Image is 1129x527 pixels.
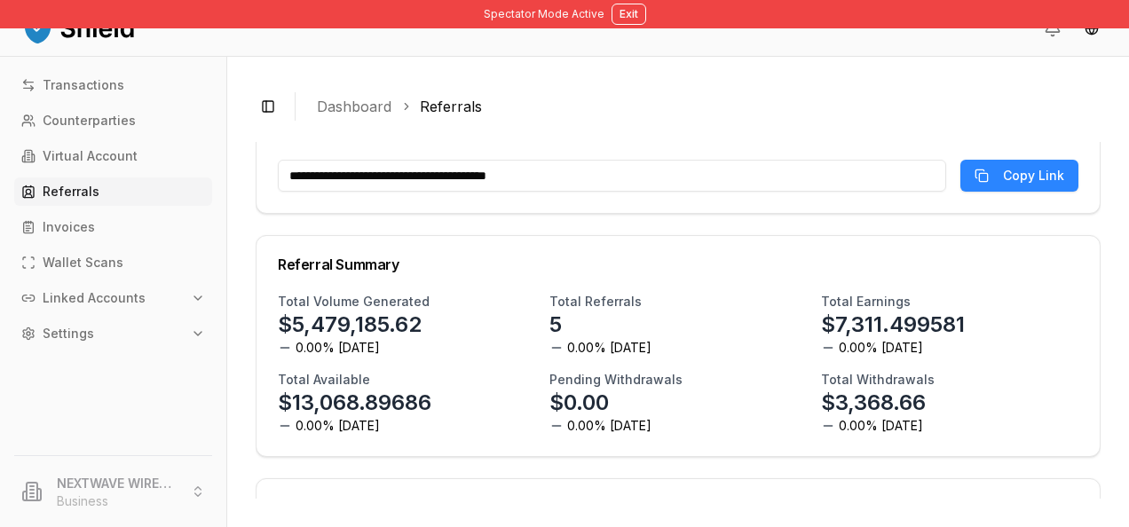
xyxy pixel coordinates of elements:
span: 0.00% [DATE] [296,417,380,435]
h3: Total Earnings [821,293,911,311]
a: Wallet Scans [14,248,212,277]
h3: Total Available [278,371,370,389]
p: Wallet Scans [43,256,123,269]
a: Transactions [14,71,212,99]
p: $3,368.66 [821,389,926,417]
div: Referral Summary [278,257,1078,271]
p: Transactions [43,79,124,91]
a: Invoices [14,213,212,241]
h3: Total Volume Generated [278,293,430,311]
span: Spectator Mode Active [484,7,604,21]
h3: Total Withdrawals [821,371,935,389]
p: Virtual Account [43,150,138,162]
p: 5 [549,311,562,339]
a: Referrals [14,177,212,206]
button: Exit [612,4,646,25]
span: 0.00% [DATE] [567,417,651,435]
p: Counterparties [43,114,136,127]
h3: Pending Withdrawals [549,371,683,389]
p: Linked Accounts [43,292,146,304]
span: 0.00% [DATE] [296,339,380,357]
a: Virtual Account [14,142,212,170]
span: 0.00% [DATE] [839,339,923,357]
p: $5,479,185.62 [278,311,422,339]
a: Counterparties [14,106,212,135]
button: Settings [14,319,212,348]
p: $7,311.499581 [821,311,965,339]
p: Settings [43,327,94,340]
a: Dashboard [317,96,391,117]
button: Linked Accounts [14,284,212,312]
p: $0.00 [549,389,609,417]
p: $13,068.89686 [278,389,431,417]
a: Referrals [420,96,482,117]
span: 0.00% [DATE] [839,417,923,435]
span: 0.00% [DATE] [567,339,651,357]
span: Copy Link [1003,167,1064,185]
button: Copy Link [960,160,1078,192]
nav: breadcrumb [317,96,1086,117]
p: Invoices [43,221,95,233]
p: Referrals [43,185,99,198]
h3: Total Referrals [549,293,642,311]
